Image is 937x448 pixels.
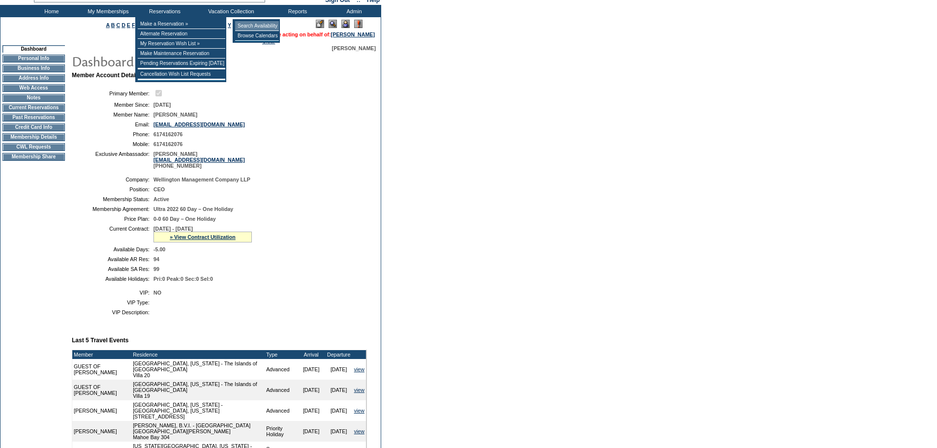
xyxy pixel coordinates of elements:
[331,31,375,37] a: [PERSON_NAME]
[153,226,193,232] span: [DATE] - [DATE]
[153,121,245,127] a: [EMAIL_ADDRESS][DOMAIN_NAME]
[153,112,197,118] span: [PERSON_NAME]
[76,102,150,108] td: Member Since:
[127,22,130,28] a: E
[76,256,150,262] td: Available AR Res:
[2,153,65,161] td: Membership Share
[131,350,265,359] td: Residence
[79,5,135,17] td: My Memberships
[71,51,268,71] img: pgTtlDashboard.gif
[153,141,182,147] span: 6174162076
[265,400,297,421] td: Advanced
[298,350,325,359] td: Arrival
[325,421,353,442] td: [DATE]
[76,177,150,182] td: Company:
[265,380,297,400] td: Advanced
[298,400,325,421] td: [DATE]
[354,408,364,414] a: view
[262,31,375,37] span: You are acting on behalf of:
[329,20,337,28] img: View Mode
[76,131,150,137] td: Phone:
[76,121,150,127] td: Email:
[76,246,150,252] td: Available Days:
[354,428,364,434] a: view
[298,359,325,380] td: [DATE]
[228,22,231,28] a: Y
[106,22,110,28] a: A
[131,359,265,380] td: [GEOGRAPHIC_DATA], [US_STATE] - The Islands of [GEOGRAPHIC_DATA] Villa 20
[2,123,65,131] td: Credit Card Info
[76,226,150,242] td: Current Contract:
[235,21,279,31] td: Search Availability
[132,22,135,28] a: F
[265,421,297,442] td: Priority Holiday
[153,177,250,182] span: Wellington Management Company LLP
[341,20,350,28] img: Impersonate
[153,131,182,137] span: 6174162076
[76,112,150,118] td: Member Name:
[138,19,225,29] td: Make a Reservation »
[2,133,65,141] td: Membership Details
[76,216,150,222] td: Price Plan:
[316,20,324,28] img: Edit Mode
[2,143,65,151] td: CWL Requests
[135,5,192,17] td: Reservations
[76,186,150,192] td: Position:
[72,380,131,400] td: GUEST OF [PERSON_NAME]
[2,84,65,92] td: Web Access
[235,31,279,41] td: Browse Calendars
[76,309,150,315] td: VIP Description:
[138,29,225,39] td: Alternate Reservation
[325,400,353,421] td: [DATE]
[72,359,131,380] td: GUEST OF [PERSON_NAME]
[268,5,325,17] td: Reports
[325,350,353,359] td: Departure
[354,366,364,372] a: view
[2,94,65,102] td: Notes
[76,276,150,282] td: Available Holidays:
[153,246,165,252] span: -5.00
[153,196,169,202] span: Active
[2,55,65,62] td: Personal Info
[2,114,65,121] td: Past Reservations
[325,380,353,400] td: [DATE]
[153,256,159,262] span: 94
[153,276,213,282] span: Pri:0 Peak:0 Sec:0 Sel:0
[354,387,364,393] a: view
[76,151,150,169] td: Exclusive Ambassador:
[153,186,165,192] span: CEO
[131,400,265,421] td: [GEOGRAPHIC_DATA], [US_STATE] - [GEOGRAPHIC_DATA], [US_STATE] [STREET_ADDRESS]
[22,5,79,17] td: Home
[153,266,159,272] span: 99
[332,45,376,51] span: [PERSON_NAME]
[76,141,150,147] td: Mobile:
[131,380,265,400] td: [GEOGRAPHIC_DATA], [US_STATE] - The Islands of [GEOGRAPHIC_DATA] Villa 19
[2,104,65,112] td: Current Reservations
[76,266,150,272] td: Available SA Res:
[265,359,297,380] td: Advanced
[72,337,128,344] b: Last 5 Travel Events
[76,196,150,202] td: Membership Status:
[325,5,381,17] td: Admin
[170,234,236,240] a: » View Contract Utilization
[153,151,245,169] span: [PERSON_NAME] [PHONE_NUMBER]
[2,74,65,82] td: Address Info
[153,290,161,296] span: NO
[298,421,325,442] td: [DATE]
[153,206,233,212] span: Ultra 2022 60 Day – One Holiday
[354,20,363,28] img: Log Concern/Member Elevation
[76,299,150,305] td: VIP Type:
[76,89,150,98] td: Primary Member:
[192,5,268,17] td: Vacation Collection
[121,22,125,28] a: D
[138,49,225,59] td: Make Maintenance Reservation
[72,72,141,79] b: Member Account Details
[153,157,245,163] a: [EMAIL_ADDRESS][DOMAIN_NAME]
[2,64,65,72] td: Business Info
[131,421,265,442] td: [PERSON_NAME], B.V.I. - [GEOGRAPHIC_DATA] [GEOGRAPHIC_DATA][PERSON_NAME] Mahoe Bay 304
[138,59,225,68] td: Pending Reservations Expiring [DATE]
[111,22,115,28] a: B
[72,421,131,442] td: [PERSON_NAME]
[325,359,353,380] td: [DATE]
[265,350,297,359] td: Type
